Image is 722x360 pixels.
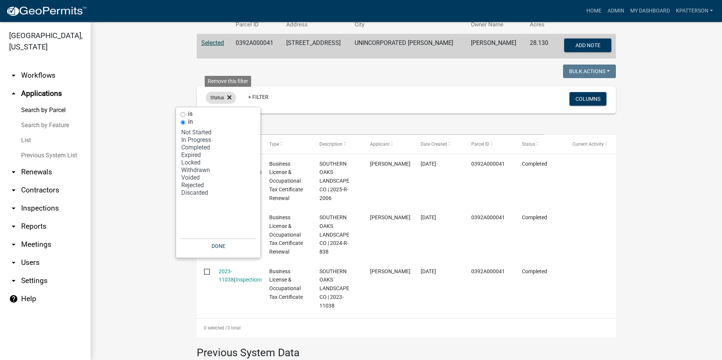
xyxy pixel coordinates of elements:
span: 12/05/2023 [421,214,436,220]
span: 08/21/2023 [421,268,436,274]
i: arrow_drop_down [9,204,18,213]
span: Completed [522,161,547,167]
i: arrow_drop_down [9,258,18,267]
option: Withdrawn [180,166,256,174]
button: Bulk Actions [563,65,616,78]
option: Completed [180,144,256,151]
input: Search for applications [197,120,544,135]
datatable-header-cell: Parcel ID [464,135,515,153]
span: SOUTHERN OAKS LANDSCAPE CO | 2025-R-2006 [319,161,349,201]
span: Description [319,142,342,147]
span: Type [269,142,279,147]
span: Date Created [421,142,447,147]
th: Owner Name [466,16,525,34]
a: 2023-11038 [219,268,234,283]
span: 04/30/2025 [421,161,436,167]
option: Voided [180,174,256,182]
span: 0392A000041 [471,268,505,274]
i: arrow_drop_up [9,89,18,98]
i: arrow_drop_down [9,168,18,177]
span: JOE GRIFFITH [370,161,410,167]
th: City [350,16,466,34]
label: in [188,119,193,125]
option: Locked [180,159,256,166]
span: JOE GRIFFITH [370,214,410,220]
option: Not Started [180,129,256,136]
span: Status [522,142,535,147]
th: Acres [525,16,555,34]
i: arrow_drop_down [9,186,18,195]
a: Home [583,4,605,18]
td: 0392A000041 [231,34,282,59]
span: Parcel ID [471,142,489,147]
span: Completed [522,214,547,220]
i: arrow_drop_down [9,222,18,231]
span: Completed [522,268,547,274]
td: [PERSON_NAME] [466,34,525,59]
button: Done [180,239,256,253]
a: Admin [605,4,627,18]
div: 3 total [197,318,616,337]
a: My Dashboard [627,4,673,18]
datatable-header-cell: Current Activity [565,135,616,153]
a: Inspections [236,277,263,283]
button: Columns [569,92,606,106]
td: UNINCORPORATED [PERSON_NAME] [350,34,466,59]
span: 0392A000041 [471,161,505,167]
span: 0 selected / [204,325,227,331]
span: Applicant [370,142,390,147]
datatable-header-cell: Description [312,135,363,153]
span: JOE GRIFFITH [370,268,410,274]
span: Business License & Occupational Tax Certificate Renewal [269,214,303,255]
div: ( ) [219,267,255,285]
i: help [9,294,18,303]
button: Add Note [564,38,611,52]
div: Remove this filter [205,76,251,87]
option: Rejected [180,182,256,189]
span: Add Note [575,42,600,48]
datatable-header-cell: Date Created [413,135,464,153]
th: Parcel ID [231,16,282,34]
a: KPATTERSON [673,4,716,18]
i: arrow_drop_down [9,71,18,80]
span: SOUTHERN OAKS LANDSCAPE CO | 2023-11038 [319,268,349,309]
a: Selected [201,39,224,46]
span: Status [210,95,224,100]
span: SOUTHERN OAKS LANDSCAPE CO | 2024-R-838 [319,214,349,255]
td: [STREET_ADDRESS] [282,34,350,59]
span: Business License & Occupational Tax Certificate [269,268,303,300]
span: Business License & Occupational Tax Certificate Renewal [269,161,303,201]
i: arrow_drop_down [9,240,18,249]
th: Address [282,16,350,34]
datatable-header-cell: Status [515,135,565,153]
span: Current Activity [572,142,604,147]
option: In Progress [180,136,256,144]
i: arrow_drop_down [9,276,18,285]
a: + Filter [242,90,275,104]
datatable-header-cell: Type [262,135,312,153]
option: Discarded [180,189,256,197]
option: Expired [180,151,256,159]
label: is [188,111,193,117]
td: 28.130 [525,34,555,59]
datatable-header-cell: Applicant [363,135,413,153]
span: 0392A000041 [471,214,505,220]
